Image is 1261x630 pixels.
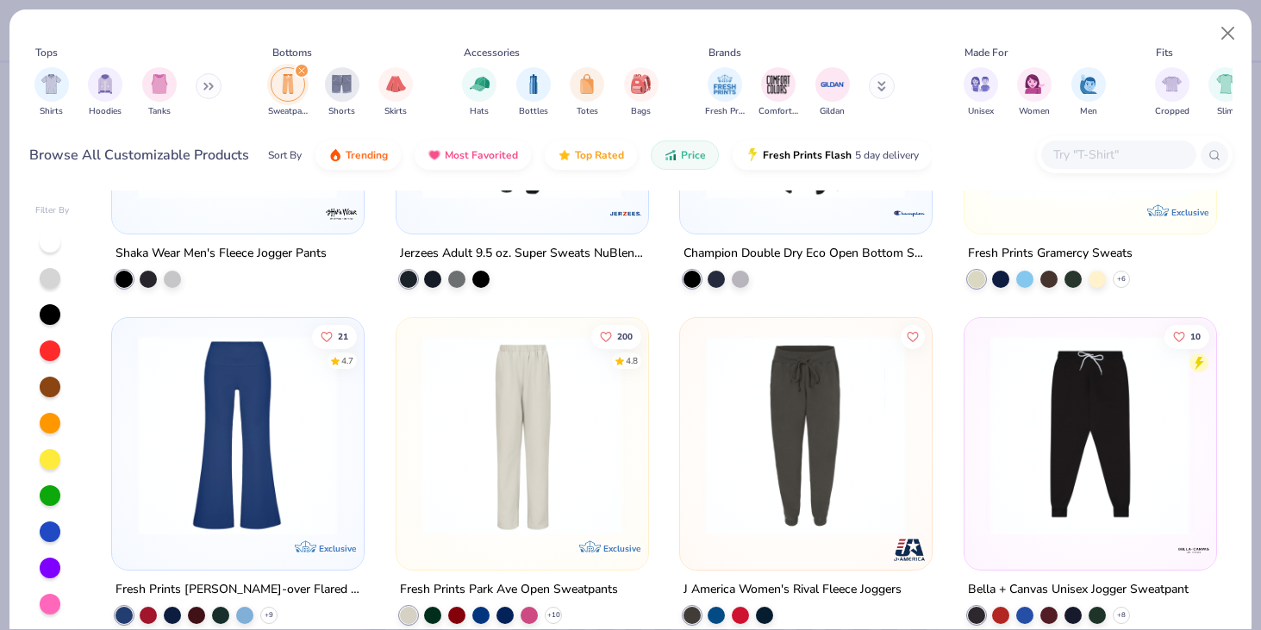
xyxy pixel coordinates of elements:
span: Bottles [519,105,548,118]
img: Comfort Colors Image [765,72,791,97]
button: filter button [1017,67,1052,118]
div: filter for Slim [1208,67,1243,118]
div: Fresh Prints Gramercy Sweats [968,242,1133,264]
div: Bella + Canvas Unisex Jogger Sweatpant [968,578,1189,600]
img: J America logo [892,532,927,566]
button: Fresh Prints Flash5 day delivery [733,140,932,170]
button: filter button [268,67,308,118]
div: filter for Cropped [1155,67,1189,118]
img: Champion logo [892,196,927,230]
img: Unisex Image [971,74,990,94]
button: Close [1212,17,1245,50]
span: Trending [346,148,388,162]
span: Fresh Prints [705,105,745,118]
button: filter button [570,67,604,118]
img: Hats Image [470,74,490,94]
div: filter for Unisex [964,67,998,118]
button: filter button [34,67,69,118]
div: filter for Men [1071,67,1106,118]
div: Filter By [35,204,70,217]
img: Slim Image [1216,74,1235,94]
div: filter for Tanks [142,67,177,118]
button: Like [312,324,357,348]
img: flash.gif [746,148,759,162]
div: J America Women's Rival Fleece Joggers [684,578,902,600]
img: Cropped Image [1162,74,1182,94]
button: Price [651,140,719,170]
img: Hoodies Image [96,74,115,94]
button: filter button [142,67,177,118]
span: Hoodies [89,105,122,118]
img: Shirts Image [41,74,61,94]
span: Price [681,148,706,162]
img: Men Image [1079,74,1098,94]
button: filter button [624,67,659,118]
span: + 10 [546,609,559,620]
span: Most Favorited [445,148,518,162]
div: Browse All Customizable Products [29,145,249,165]
img: Fresh Prints Image [712,72,738,97]
button: filter button [378,67,413,118]
span: Exclusive [602,542,640,553]
img: Skirts Image [386,74,406,94]
button: filter button [815,67,850,118]
img: TopRated.gif [558,148,571,162]
span: Women [1019,105,1050,118]
button: filter button [758,67,798,118]
div: Tops [35,45,58,60]
span: Exclusive [1170,206,1208,217]
span: Slim [1217,105,1234,118]
button: filter button [1208,67,1243,118]
div: Bottoms [272,45,312,60]
button: Most Favorited [415,140,531,170]
div: Accessories [464,45,520,60]
button: Like [1164,324,1209,348]
div: filter for Gildan [815,67,850,118]
div: filter for Comfort Colors [758,67,798,118]
button: Like [901,324,925,348]
div: Shaka Wear Men's Fleece Jogger Pants [115,242,327,264]
span: 10 [1190,332,1201,340]
img: Shaka Wear logo [324,196,359,230]
div: Brands [709,45,741,60]
span: 5 day delivery [855,146,919,165]
img: c944d931-fb25-49bb-ae8c-568f6273e60a [630,335,846,535]
img: Women Image [1025,74,1045,94]
div: Made For [964,45,1008,60]
img: Sweatpants Image [278,74,297,94]
img: Bella + Canvas logo [1176,532,1210,566]
div: filter for Bags [624,67,659,118]
span: Tanks [148,105,171,118]
span: Sweatpants [268,105,308,118]
span: Skirts [384,105,407,118]
span: 21 [338,332,348,340]
img: 3d75b536-53ef-47e9-9fe5-5f1bc8f85639 [697,335,914,535]
div: Fits [1156,45,1173,60]
img: 0ed6d0be-3a42-4fd2-9b2a-c5ffc757fdcf [414,335,630,535]
span: Gildan [820,105,845,118]
button: filter button [1071,67,1106,118]
div: filter for Skirts [378,67,413,118]
div: Jerzees Adult 9.5 oz. Super Sweats NuBlend Fleece Pocketed Sweatpants [400,242,645,264]
span: Comfort Colors [758,105,798,118]
div: filter for Shirts [34,67,69,118]
div: filter for Hoodies [88,67,122,118]
div: filter for Shorts [325,67,359,118]
img: f981a934-f33f-4490-a3ad-477cd5e6773b [129,335,346,535]
button: filter button [1155,67,1189,118]
span: Cropped [1155,105,1189,118]
div: Fresh Prints Park Ave Open Sweatpants [400,578,618,600]
div: filter for Women [1017,67,1052,118]
span: + 6 [1117,273,1126,284]
button: filter button [516,67,551,118]
img: Bags Image [631,74,650,94]
button: filter button [964,67,998,118]
span: Totes [577,105,598,118]
img: 6f43a6f4-eff3-45d7-bc2c-1249e4c19c64 [982,335,1198,535]
img: Tanks Image [150,74,169,94]
button: Trending [315,140,401,170]
img: Gildan Image [820,72,846,97]
button: Top Rated [545,140,637,170]
div: Sort By [268,147,302,163]
span: Hats [470,105,489,118]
